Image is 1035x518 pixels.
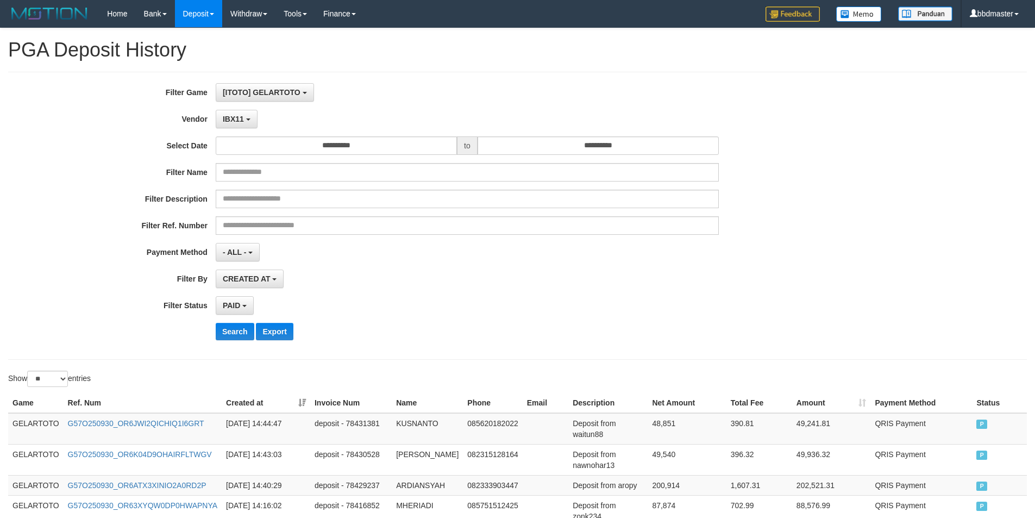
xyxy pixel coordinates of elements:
label: Show entries [8,371,91,387]
td: 1,607.31 [726,475,792,495]
a: G57O250930_OR63XYQW0DP0HWAPNYA [68,501,217,510]
span: [ITOTO] GELARTOTO [223,88,300,97]
span: to [457,136,478,155]
select: Showentries [27,371,68,387]
span: CREATED AT [223,274,271,283]
a: G57O250930_OR6JWI2QICHIQ1I6GRT [68,419,204,428]
button: - ALL - [216,243,260,261]
td: Deposit from aropy [568,475,648,495]
td: Deposit from nawnohar13 [568,444,648,475]
th: Total Fee [726,393,792,413]
td: deposit - 78431381 [310,413,392,445]
td: 085620182022 [463,413,522,445]
td: 49,936.32 [792,444,871,475]
h1: PGA Deposit History [8,39,1027,61]
td: QRIS Payment [870,475,972,495]
th: Status [972,393,1027,413]
button: PAID [216,296,254,315]
td: 48,851 [648,413,726,445]
span: IBX11 [223,115,244,123]
th: Invoice Num [310,393,392,413]
th: Created at: activate to sort column ascending [222,393,310,413]
td: QRIS Payment [870,444,972,475]
td: 082333903447 [463,475,522,495]
th: Game [8,393,64,413]
button: IBX11 [216,110,258,128]
td: QRIS Payment [870,413,972,445]
th: Net Amount [648,393,726,413]
img: panduan.png [898,7,952,21]
td: [DATE] 14:40:29 [222,475,310,495]
td: [DATE] 14:43:03 [222,444,310,475]
button: Search [216,323,254,340]
td: Deposit from waitun88 [568,413,648,445]
td: 202,521.31 [792,475,871,495]
button: CREATED AT [216,270,284,288]
span: PAID [976,502,987,511]
a: G57O250930_OR6ATX3XINIO2A0RD2P [68,481,206,490]
td: 49,540 [648,444,726,475]
td: ARDIANSYAH [392,475,463,495]
td: GELARTOTO [8,444,64,475]
span: PAID [976,482,987,491]
button: [ITOTO] GELARTOTO [216,83,314,102]
th: Description [568,393,648,413]
td: 396.32 [726,444,792,475]
span: PAID [223,301,240,310]
td: GELARTOTO [8,413,64,445]
span: PAID [976,451,987,460]
span: PAID [976,420,987,429]
td: 200,914 [648,475,726,495]
td: [DATE] 14:44:47 [222,413,310,445]
td: 082315128164 [463,444,522,475]
td: [PERSON_NAME] [392,444,463,475]
td: 390.81 [726,413,792,445]
td: KUSNANTO [392,413,463,445]
th: Amount: activate to sort column ascending [792,393,871,413]
th: Email [523,393,568,413]
td: 49,241.81 [792,413,871,445]
th: Name [392,393,463,413]
button: Export [256,323,293,340]
th: Payment Method [870,393,972,413]
th: Phone [463,393,522,413]
img: Button%20Memo.svg [836,7,882,22]
a: G57O250930_OR6K04D9OHAIRFLTWGV [68,450,212,459]
img: Feedback.jpg [766,7,820,22]
td: deposit - 78430528 [310,444,392,475]
span: - ALL - [223,248,247,257]
img: MOTION_logo.png [8,5,91,22]
th: Ref. Num [64,393,222,413]
td: deposit - 78429237 [310,475,392,495]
